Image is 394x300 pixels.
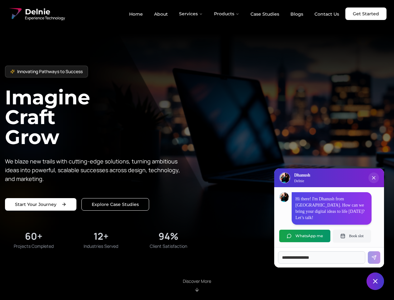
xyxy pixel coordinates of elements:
span: Projects Completed [14,243,54,249]
span: Industries Served [84,243,118,249]
a: About [149,9,173,19]
a: Case Studies [246,9,284,19]
a: Home [124,9,148,19]
a: Start your project with us [5,198,76,211]
div: 60+ [25,231,42,242]
button: Products [209,7,244,20]
p: We blaze new trails with cutting-edge solutions, turning ambitious ideas into powerful, scalable ... [5,157,185,183]
img: Delnie Logo [280,173,290,183]
img: Delnie Logo [7,6,22,21]
span: Experience Technology [25,16,65,21]
button: Close chat [367,272,384,290]
img: Dhanush [280,192,289,202]
nav: Main [124,7,344,20]
span: Client Satisfaction [150,243,187,249]
p: Hi there! I'm Dhanush from [GEOGRAPHIC_DATA]. How can we bring your digital ideas to life [DATE]?... [295,196,368,221]
a: Get Started [345,7,387,20]
a: Contact Us [309,9,344,19]
div: Scroll to About section [183,278,211,292]
div: 12+ [94,231,109,242]
span: Delnie [25,7,65,17]
button: Services [174,7,208,20]
span: Innovating Pathways to Success [17,68,83,75]
a: Explore our solutions [81,198,149,211]
button: Close chat popup [368,172,379,183]
button: Book slot [333,230,371,242]
div: 94% [158,231,178,242]
button: WhatsApp me [279,230,330,242]
h3: Dhanush [294,172,310,178]
p: Delnie [294,178,310,183]
p: Discover More [183,278,211,284]
h1: Imagine Craft Grow [5,87,197,147]
a: Delnie Logo Full [7,6,65,21]
a: Blogs [285,9,308,19]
